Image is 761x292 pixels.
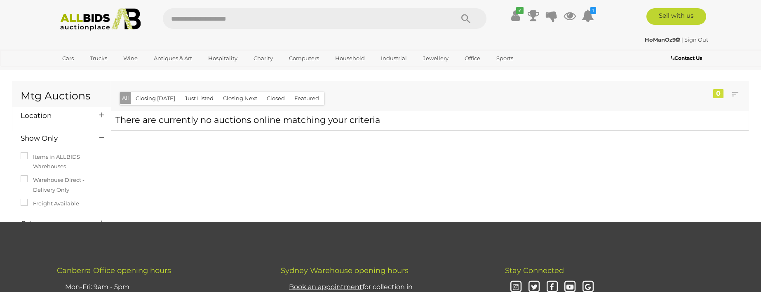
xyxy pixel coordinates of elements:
[459,52,486,65] a: Office
[131,92,180,105] button: Closing [DATE]
[330,52,370,65] a: Household
[681,36,683,43] span: |
[582,8,594,23] a: 1
[713,89,723,98] div: 0
[671,54,704,63] a: Contact Us
[115,115,380,125] span: There are currently no auctions online matching your criteria
[509,8,521,23] a: ✔
[118,52,143,65] a: Wine
[645,36,680,43] strong: HoManOz9
[180,92,218,105] button: Just Listed
[671,55,702,61] b: Contact Us
[21,152,103,172] label: Items in ALLBIDS Warehouses
[445,8,486,29] button: Search
[56,8,145,31] img: Allbids.com.au
[376,52,412,65] a: Industrial
[21,199,79,208] label: Freight Available
[148,52,197,65] a: Antiques & Art
[646,8,706,25] a: Sell with us
[57,266,171,275] span: Canberra Office opening hours
[248,52,278,65] a: Charity
[289,92,324,105] button: Featured
[21,175,103,195] label: Warehouse Direct - Delivery Only
[203,52,243,65] a: Hospitality
[645,36,681,43] a: HoManOz9
[21,90,103,102] h1: Mtg Auctions
[21,134,87,142] h4: Show Only
[281,266,409,275] span: Sydney Warehouse opening hours
[120,92,131,104] button: All
[289,283,362,291] u: Book an appointment
[284,52,324,65] a: Computers
[85,52,113,65] a: Trucks
[516,7,524,14] i: ✔
[590,7,596,14] i: 1
[218,92,262,105] button: Closing Next
[57,65,126,79] a: [GEOGRAPHIC_DATA]
[57,52,79,65] a: Cars
[262,92,290,105] button: Closed
[418,52,454,65] a: Jewellery
[491,52,519,65] a: Sports
[21,112,87,120] h4: Location
[21,220,87,228] h4: Category
[684,36,708,43] a: Sign Out
[505,266,564,275] span: Stay Connected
